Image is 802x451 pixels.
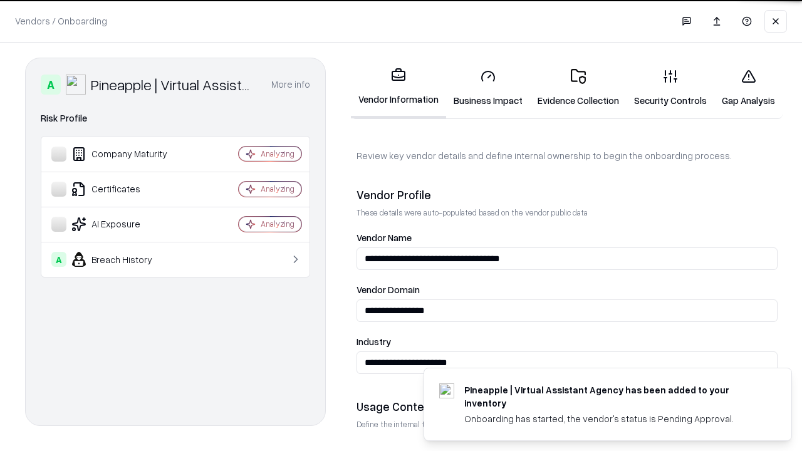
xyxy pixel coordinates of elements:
[627,59,714,117] a: Security Controls
[51,252,201,267] div: Breach History
[41,75,61,95] div: A
[464,412,761,425] div: Onboarding has started, the vendor's status is Pending Approval.
[357,233,778,242] label: Vendor Name
[357,187,778,202] div: Vendor Profile
[51,182,201,197] div: Certificates
[261,184,294,194] div: Analyzing
[66,75,86,95] img: Pineapple | Virtual Assistant Agency
[91,75,256,95] div: Pineapple | Virtual Assistant Agency
[357,149,778,162] p: Review key vendor details and define internal ownership to begin the onboarding process.
[446,59,530,117] a: Business Impact
[357,399,778,414] div: Usage Context
[261,148,294,159] div: Analyzing
[464,383,761,410] div: Pineapple | Virtual Assistant Agency has been added to your inventory
[357,207,778,218] p: These details were auto-populated based on the vendor public data
[271,73,310,96] button: More info
[714,59,783,117] a: Gap Analysis
[51,217,201,232] div: AI Exposure
[51,252,66,267] div: A
[357,419,778,430] p: Define the internal team and reason for using this vendor. This helps assess business relevance a...
[15,14,107,28] p: Vendors / Onboarding
[439,383,454,398] img: trypineapple.com
[51,147,201,162] div: Company Maturity
[351,58,446,118] a: Vendor Information
[261,219,294,229] div: Analyzing
[530,59,627,117] a: Evidence Collection
[357,285,778,294] label: Vendor Domain
[357,337,778,346] label: Industry
[41,111,310,126] div: Risk Profile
